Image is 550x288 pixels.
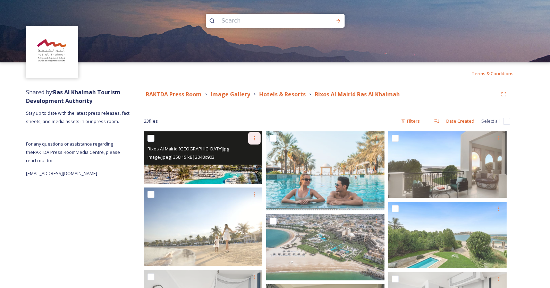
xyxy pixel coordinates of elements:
[266,131,384,210] img: Rixos Al Mairid Ras Al Khaimah Resort.jpg
[26,88,120,105] span: Shared by:
[147,154,214,160] span: image/jpeg | 358.15 kB | 2048 x 903
[472,69,524,78] a: Terms & Conditions
[211,90,250,98] strong: Image Gallery
[397,114,423,128] div: Filters
[26,141,120,164] span: For any questions or assistance regarding the RAKTDA Press Room Media Centre, please reach out to:
[315,90,400,98] strong: Rixos Al Mairid Ras Al Khaimah
[266,214,384,280] img: Rixos Al Mairid Ras Al Khaimah Resort.jpg
[443,114,478,128] div: Date Created
[144,187,262,266] img: Family on the beach .tif
[481,118,500,124] span: Select all
[259,90,306,98] strong: Hotels & Resorts
[27,27,77,77] img: Logo_RAKTDA_RGB-01.png
[144,118,158,124] span: 23 file s
[472,70,514,77] span: Terms & Conditions
[218,13,313,28] input: Search
[388,131,507,198] img: Two Bedroom Premium Villa Beach Front (Private pool)(2).jpg
[26,88,120,105] strong: Ras Al Khaimah Tourism Development Authority
[26,110,130,124] span: Stay up to date with the latest press releases, fact sheets, and media assets in our press room.
[26,170,97,176] span: [EMAIL_ADDRESS][DOMAIN_NAME]
[388,202,507,268] img: Two Bedroom Premium Villa Beach Front (Private pool).jpg
[147,146,229,152] span: Rixos Al Mairid [GEOGRAPHIC_DATA]jpg
[146,90,202,98] strong: RAKTDA Press Room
